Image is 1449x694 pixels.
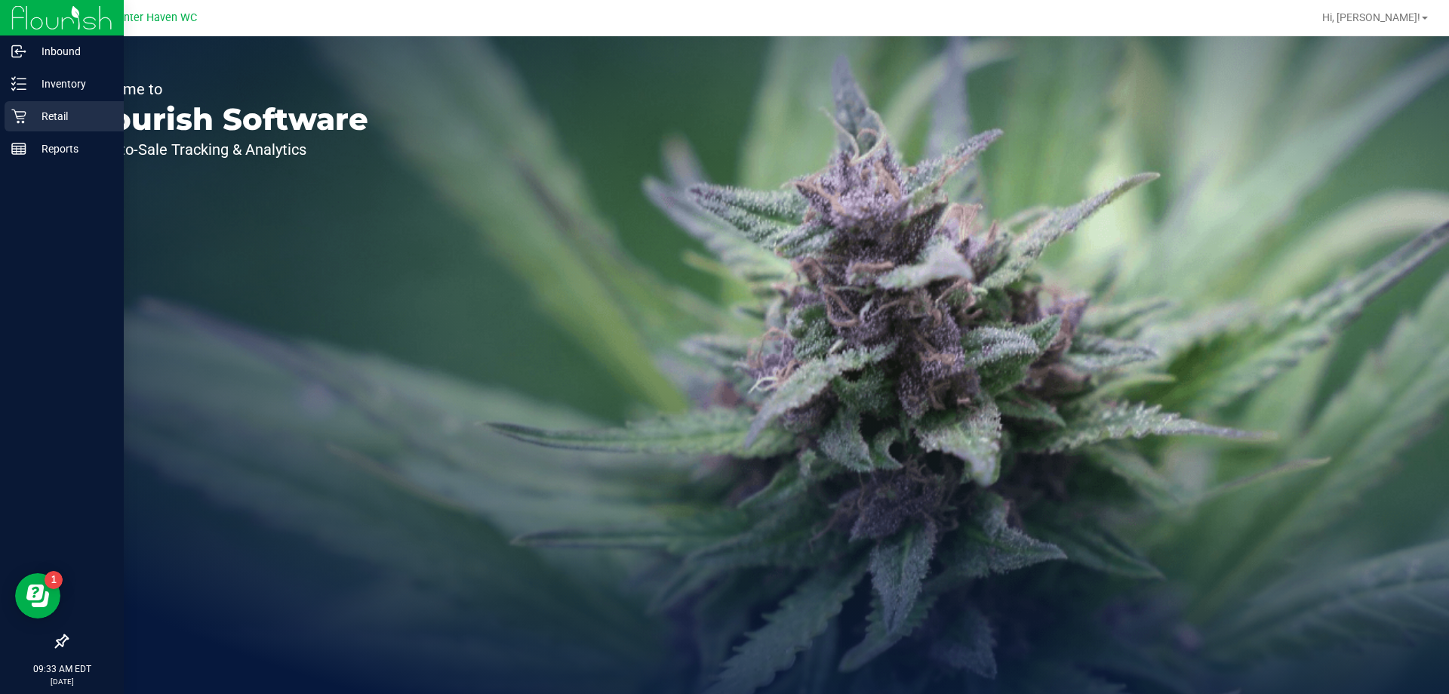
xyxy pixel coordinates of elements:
[1322,11,1420,23] span: Hi, [PERSON_NAME]!
[11,76,26,91] inline-svg: Inventory
[111,11,197,24] span: Winter Haven WC
[82,82,368,97] p: Welcome to
[11,109,26,124] inline-svg: Retail
[26,140,117,158] p: Reports
[26,42,117,60] p: Inbound
[11,141,26,156] inline-svg: Reports
[7,662,117,676] p: 09:33 AM EDT
[82,104,368,134] p: Flourish Software
[15,573,60,618] iframe: Resource center
[11,44,26,59] inline-svg: Inbound
[26,107,117,125] p: Retail
[7,676,117,687] p: [DATE]
[82,142,368,157] p: Seed-to-Sale Tracking & Analytics
[26,75,117,93] p: Inventory
[45,571,63,589] iframe: Resource center unread badge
